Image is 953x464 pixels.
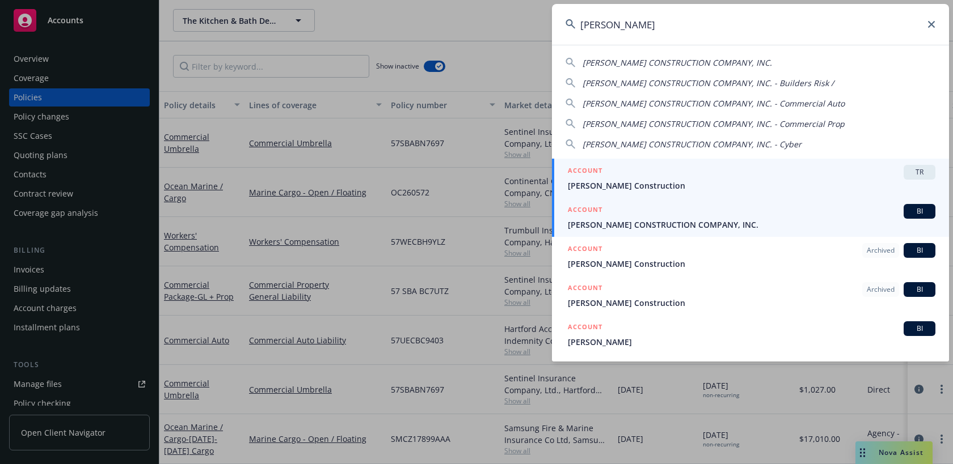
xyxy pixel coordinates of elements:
[908,245,931,256] span: BI
[552,198,949,237] a: ACCOUNTBI[PERSON_NAME] CONSTRUCTION COMPANY, INC.
[552,354,949,403] a: POLICY
[908,206,931,216] span: BI
[568,360,594,372] h5: POLICY
[568,321,602,335] h5: ACCOUNT
[908,284,931,295] span: BI
[552,276,949,315] a: ACCOUNTArchivedBI[PERSON_NAME] Construction
[908,167,931,177] span: TR
[568,282,602,296] h5: ACCOUNT
[552,4,949,45] input: Search...
[568,219,935,231] span: [PERSON_NAME] CONSTRUCTION COMPANY, INC.
[568,243,602,257] h5: ACCOUNT
[552,159,949,198] a: ACCOUNTTR[PERSON_NAME] Construction
[583,139,802,150] span: [PERSON_NAME] CONSTRUCTION COMPANY, INC. - Cyber
[568,258,935,270] span: [PERSON_NAME] Construction
[568,297,935,309] span: [PERSON_NAME] Construction
[552,315,949,354] a: ACCOUNTBI[PERSON_NAME]
[867,245,895,256] span: Archived
[583,57,772,68] span: [PERSON_NAME] CONSTRUCTION COMPANY, INC.
[568,165,602,178] h5: ACCOUNT
[908,323,931,334] span: BI
[568,204,602,218] h5: ACCOUNT
[568,180,935,191] span: [PERSON_NAME] Construction
[583,98,845,109] span: [PERSON_NAME] CONSTRUCTION COMPANY, INC. - Commercial Auto
[552,237,949,276] a: ACCOUNTArchivedBI[PERSON_NAME] Construction
[583,118,845,129] span: [PERSON_NAME] CONSTRUCTION COMPANY, INC. - Commercial Prop
[583,78,834,88] span: [PERSON_NAME] CONSTRUCTION COMPANY, INC. - Builders Risk /
[568,336,935,348] span: [PERSON_NAME]
[867,284,895,295] span: Archived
